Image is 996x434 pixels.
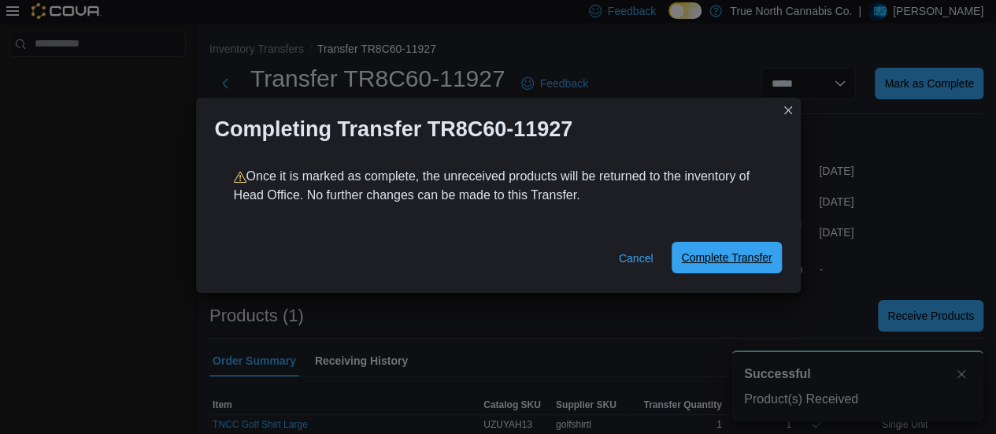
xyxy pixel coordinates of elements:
span: Complete Transfer [681,250,772,265]
button: Closes this modal window [779,101,798,120]
p: Once it is marked as complete, the unreceived products will be returned to the inventory of Head ... [234,167,763,205]
h1: Completing Transfer TR8C60-11927 [215,117,573,142]
span: Cancel [619,250,654,266]
button: Cancel [613,243,660,274]
button: Complete Transfer [672,242,781,273]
